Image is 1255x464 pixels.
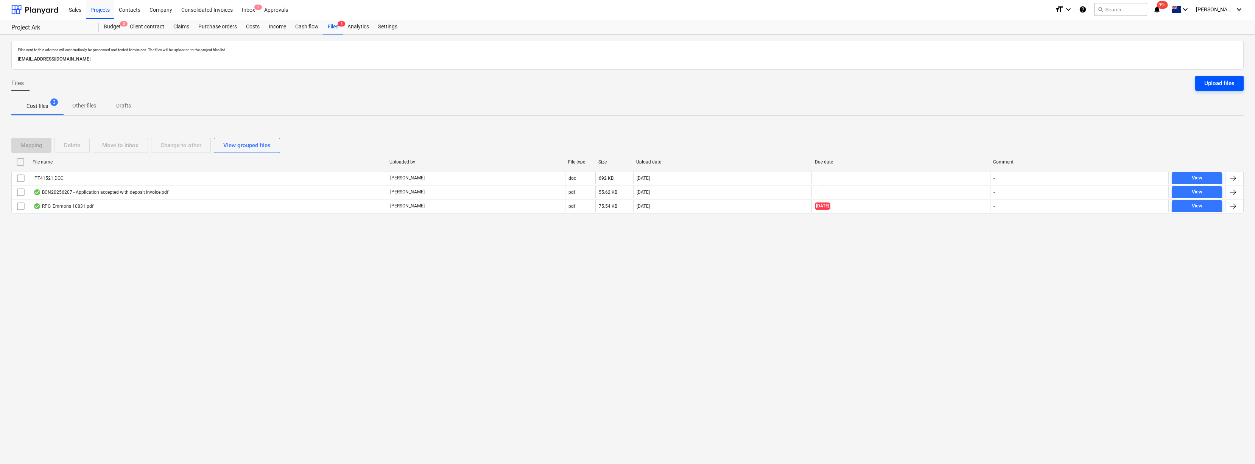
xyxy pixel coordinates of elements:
[1204,78,1235,88] div: Upload files
[637,176,650,181] div: [DATE]
[599,190,617,195] div: 55.62 KB
[815,202,830,210] span: [DATE]
[815,159,987,165] div: Due date
[169,19,194,34] a: Claims
[323,19,343,34] div: Files
[374,19,402,34] a: Settings
[33,159,383,165] div: File name
[598,159,630,165] div: Size
[33,203,93,209] div: RPG_Emmons 10831.pdf
[72,102,96,110] p: Other files
[599,204,617,209] div: 75.54 KB
[33,203,41,209] div: OCR finished
[390,189,425,195] p: [PERSON_NAME]
[1172,186,1222,198] button: View
[568,176,576,181] div: doc
[18,55,1237,63] p: [EMAIL_ADDRESS][DOMAIN_NAME]
[11,24,90,32] div: Project Ark
[50,98,58,106] span: 3
[323,19,343,34] a: Files3
[114,102,132,110] p: Drafts
[264,19,291,34] a: Income
[389,159,562,165] div: Uploaded by
[241,19,264,34] a: Costs
[26,102,48,110] p: Cost files
[1195,76,1244,91] button: Upload files
[568,190,575,195] div: pdf
[223,140,271,150] div: View grouped files
[637,190,650,195] div: [DATE]
[993,204,995,209] div: -
[214,138,280,153] button: View grouped files
[993,159,1166,165] div: Comment
[1181,5,1190,14] i: keyboard_arrow_down
[1157,1,1168,9] span: 99+
[1098,6,1104,12] span: search
[1172,172,1222,184] button: View
[11,79,24,88] span: Files
[343,19,374,34] a: Analytics
[637,204,650,209] div: [DATE]
[390,175,425,181] p: [PERSON_NAME]
[1196,6,1234,12] span: [PERSON_NAME]
[1079,5,1087,14] i: Knowledge base
[33,189,41,195] div: OCR finished
[993,190,995,195] div: -
[1064,5,1073,14] i: keyboard_arrow_down
[1191,174,1202,182] div: View
[1191,188,1202,196] div: View
[599,176,613,181] div: 692 KB
[568,204,575,209] div: pdf
[815,175,818,181] span: -
[254,5,262,10] span: 3
[1217,428,1255,464] iframe: Chat Widget
[1094,3,1147,16] button: Search
[815,189,818,195] span: -
[1153,5,1161,14] i: notifications
[99,19,125,34] div: Budget
[636,159,809,165] div: Upload date
[338,21,345,26] span: 3
[194,19,241,34] a: Purchase orders
[1235,5,1244,14] i: keyboard_arrow_down
[33,189,168,195] div: BCN20256207 - Application accepted with deposit invoice.pdf
[18,47,1237,52] p: Files sent to this address will automatically be processed and tested for viruses. The files will...
[1191,202,1202,210] div: View
[33,176,64,181] div: PT41521.DOC
[1055,5,1064,14] i: format_size
[390,203,425,209] p: [PERSON_NAME]
[291,19,323,34] a: Cash flow
[993,176,995,181] div: -
[568,159,592,165] div: File type
[120,21,128,26] span: 3
[99,19,125,34] a: Budget3
[1172,200,1222,212] button: View
[125,19,169,34] a: Client contract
